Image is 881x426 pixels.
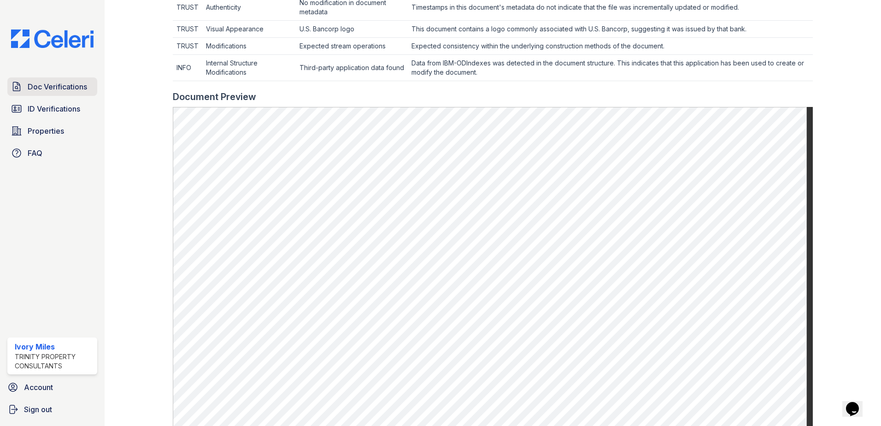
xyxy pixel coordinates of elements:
a: Properties [7,122,97,140]
div: Document Preview [173,90,256,103]
span: Properties [28,125,64,136]
td: INFO [173,55,202,81]
td: Expected stream operations [296,38,408,55]
td: Third-party application data found [296,55,408,81]
td: Internal Structure Modifications [202,55,296,81]
iframe: chat widget [842,389,872,417]
td: This document contains a logo commonly associated with U.S. Bancorp, suggesting it was issued by ... [408,21,813,38]
img: CE_Logo_Blue-a8612792a0a2168367f1c8372b55b34899dd931a85d93a1a3d3e32e68fde9ad4.png [4,30,101,48]
td: Data from IBM-ODIndexes was detected in the document structure. This indicates that this applicat... [408,55,813,81]
a: Sign out [4,400,101,419]
a: FAQ [7,144,97,162]
td: Visual Appearance [202,21,296,38]
span: Account [24,382,53,393]
td: Modifications [202,38,296,55]
a: ID Verifications [7,100,97,118]
td: U.S. Bancorp logo [296,21,408,38]
span: FAQ [28,148,42,159]
a: Doc Verifications [7,77,97,96]
span: Sign out [24,404,52,415]
span: ID Verifications [28,103,80,114]
a: Account [4,378,101,396]
td: TRUST [173,38,202,55]
td: Expected consistency within the underlying construction methods of the document. [408,38,813,55]
div: Ivory Miles [15,341,94,352]
span: Doc Verifications [28,81,87,92]
div: Trinity Property Consultants [15,352,94,371]
td: TRUST [173,21,202,38]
